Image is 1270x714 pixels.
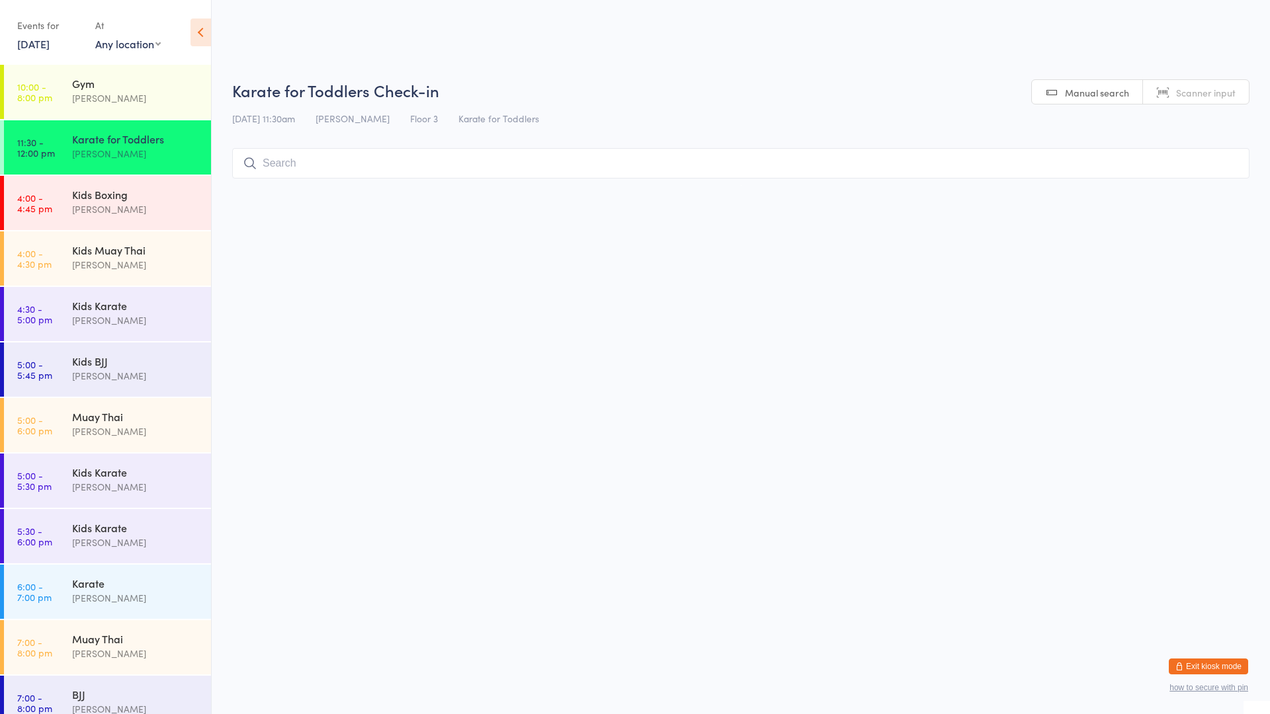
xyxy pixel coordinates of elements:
[232,79,1249,101] h2: Karate for Toddlers Check-in
[17,692,52,713] time: 7:00 - 8:00 pm
[17,192,52,214] time: 4:00 - 4:45 pm
[72,465,200,479] div: Kids Karate
[17,248,52,269] time: 4:00 - 4:30 pm
[17,36,50,51] a: [DATE]
[17,581,52,602] time: 6:00 - 7:00 pm
[1169,683,1248,692] button: how to secure with pin
[4,509,211,563] a: 5:30 -6:00 pmKids Karate[PERSON_NAME]
[72,646,200,661] div: [PERSON_NAME]
[72,91,200,106] div: [PERSON_NAME]
[316,112,390,125] span: [PERSON_NAME]
[72,132,200,146] div: Karate for Toddlers
[17,359,52,380] time: 5:00 - 5:45 pm
[72,535,200,550] div: [PERSON_NAME]
[4,454,211,508] a: 5:00 -5:30 pmKids Karate[PERSON_NAME]
[95,15,161,36] div: At
[72,76,200,91] div: Gym
[72,479,200,495] div: [PERSON_NAME]
[1176,86,1236,99] span: Scanner input
[4,620,211,674] a: 7:00 -8:00 pmMuay Thai[PERSON_NAME]
[4,287,211,341] a: 4:30 -5:00 pmKids Karate[PERSON_NAME]
[72,313,200,328] div: [PERSON_NAME]
[410,112,438,125] span: Floor 3
[17,81,52,102] time: 10:00 - 8:00 pm
[4,231,211,286] a: 4:00 -4:30 pmKids Muay Thai[PERSON_NAME]
[72,409,200,424] div: Muay Thai
[4,565,211,619] a: 6:00 -7:00 pmKarate[PERSON_NAME]
[72,368,200,383] div: [PERSON_NAME]
[458,112,539,125] span: Karate for Toddlers
[4,120,211,175] a: 11:30 -12:00 pmKarate for Toddlers[PERSON_NAME]
[72,354,200,368] div: Kids BJJ
[72,687,200,701] div: BJJ
[72,298,200,313] div: Kids Karate
[72,187,200,202] div: Kids Boxing
[72,146,200,161] div: [PERSON_NAME]
[1169,658,1248,674] button: Exit kiosk mode
[72,590,200,606] div: [PERSON_NAME]
[17,470,52,491] time: 5:00 - 5:30 pm
[95,36,161,51] div: Any location
[17,526,52,547] time: 5:30 - 6:00 pm
[4,65,211,119] a: 10:00 -8:00 pmGym[PERSON_NAME]
[17,303,52,325] time: 4:30 - 5:00 pm
[72,257,200,272] div: [PERSON_NAME]
[232,148,1249,178] input: Search
[17,15,82,36] div: Events for
[4,176,211,230] a: 4:00 -4:45 pmKids Boxing[PERSON_NAME]
[4,342,211,397] a: 5:00 -5:45 pmKids BJJ[PERSON_NAME]
[72,424,200,439] div: [PERSON_NAME]
[72,520,200,535] div: Kids Karate
[72,631,200,646] div: Muay Thai
[232,112,295,125] span: [DATE] 11:30am
[72,202,200,217] div: [PERSON_NAME]
[17,137,55,158] time: 11:30 - 12:00 pm
[4,398,211,452] a: 5:00 -6:00 pmMuay Thai[PERSON_NAME]
[17,637,52,658] time: 7:00 - 8:00 pm
[72,243,200,257] div: Kids Muay Thai
[72,576,200,590] div: Karate
[1065,86,1129,99] span: Manual search
[17,415,52,436] time: 5:00 - 6:00 pm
